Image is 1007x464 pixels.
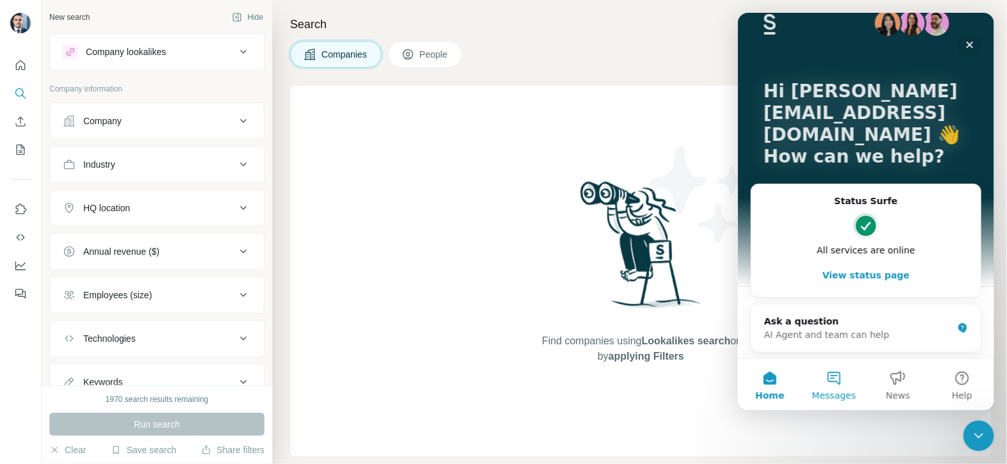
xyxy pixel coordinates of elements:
[10,13,31,33] img: Avatar
[49,444,86,456] button: Clear
[641,137,757,252] img: Surfe Illustration - Stars
[83,202,130,214] div: HQ location
[26,316,215,329] div: AI Agent and team can help
[50,280,264,310] button: Employees (size)
[192,346,256,397] button: Help
[111,444,176,456] button: Save search
[26,302,215,316] div: Ask a question
[50,193,264,223] button: HQ location
[10,82,31,105] button: Search
[50,367,264,397] button: Keywords
[86,45,166,58] div: Company lookalikes
[290,15,992,33] h4: Search
[74,378,119,387] span: Messages
[64,346,128,397] button: Messages
[10,226,31,249] button: Use Surfe API
[575,178,708,321] img: Surfe Illustration - Woman searching with binoculars
[10,54,31,77] button: Quick start
[10,110,31,133] button: Enrich CSV
[10,138,31,161] button: My lists
[83,332,136,345] div: Technologies
[322,48,368,61] span: Companies
[83,115,122,127] div: Company
[214,378,234,387] span: Help
[220,20,243,44] div: Close
[738,13,994,410] iframe: Intercom live chat
[128,346,192,397] button: News
[10,254,31,277] button: Dashboard
[420,48,449,61] span: People
[10,198,31,221] button: Use Surfe on LinkedIn
[13,291,243,340] div: Ask a questionAI Agent and team can help
[50,323,264,354] button: Technologies
[106,394,209,405] div: 1970 search results remaining
[17,378,46,387] span: Home
[10,282,31,305] button: Feedback
[26,68,231,133] p: Hi [PERSON_NAME][EMAIL_ADDRESS][DOMAIN_NAME] 👋
[538,333,743,364] span: Find companies using or by
[83,245,160,258] div: Annual revenue ($)
[26,250,230,275] button: View status page
[26,133,231,155] p: How can we help?
[83,376,122,388] div: Keywords
[50,236,264,267] button: Annual revenue ($)
[50,36,264,67] button: Company lookalikes
[26,231,230,244] div: All services are online
[148,378,172,387] span: News
[26,182,230,195] h2: Status Surfe
[642,335,731,346] span: Lookalikes search
[223,8,272,27] button: Hide
[963,420,994,451] iframe: Intercom live chat
[83,158,115,171] div: Industry
[201,444,265,456] button: Share filters
[49,83,265,95] p: Company information
[609,351,684,362] span: applying Filters
[50,106,264,136] button: Company
[50,149,264,180] button: Industry
[49,12,90,23] div: New search
[83,289,152,301] div: Employees (size)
